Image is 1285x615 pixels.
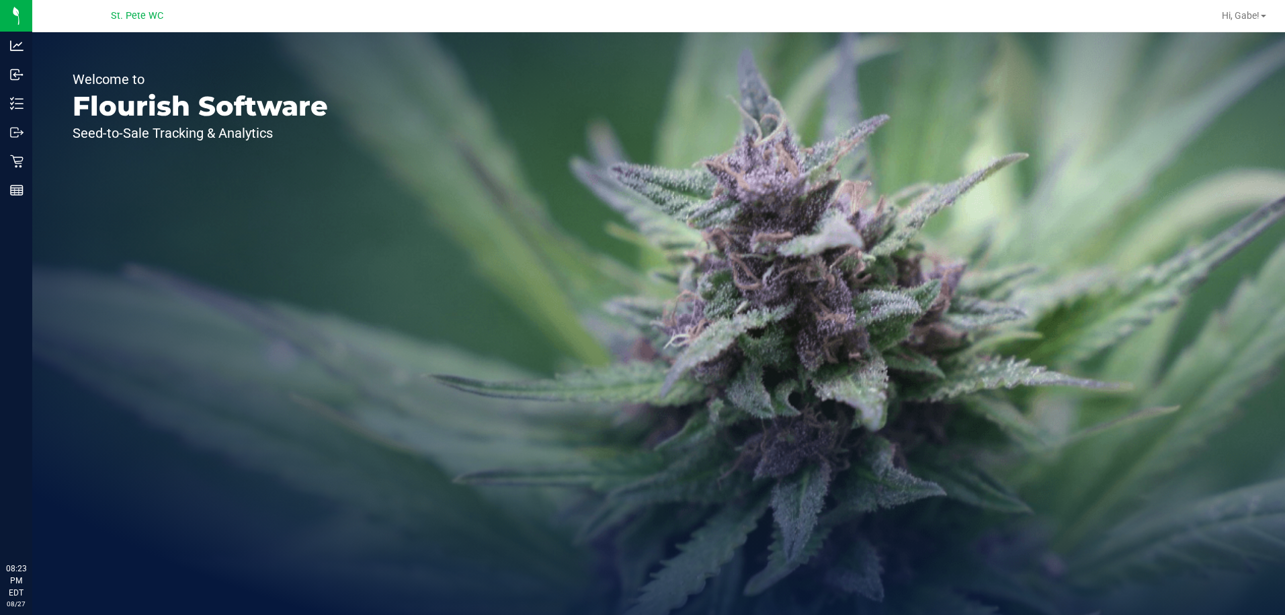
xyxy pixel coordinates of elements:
inline-svg: Inbound [10,68,24,81]
inline-svg: Analytics [10,39,24,52]
span: Hi, Gabe! [1222,10,1259,21]
inline-svg: Inventory [10,97,24,110]
p: Welcome to [73,73,328,86]
p: Seed-to-Sale Tracking & Analytics [73,126,328,140]
p: 08/27 [6,599,26,609]
inline-svg: Reports [10,183,24,197]
p: Flourish Software [73,93,328,120]
p: 08:23 PM EDT [6,563,26,599]
span: St. Pete WC [111,10,163,22]
inline-svg: Outbound [10,126,24,139]
inline-svg: Retail [10,155,24,168]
